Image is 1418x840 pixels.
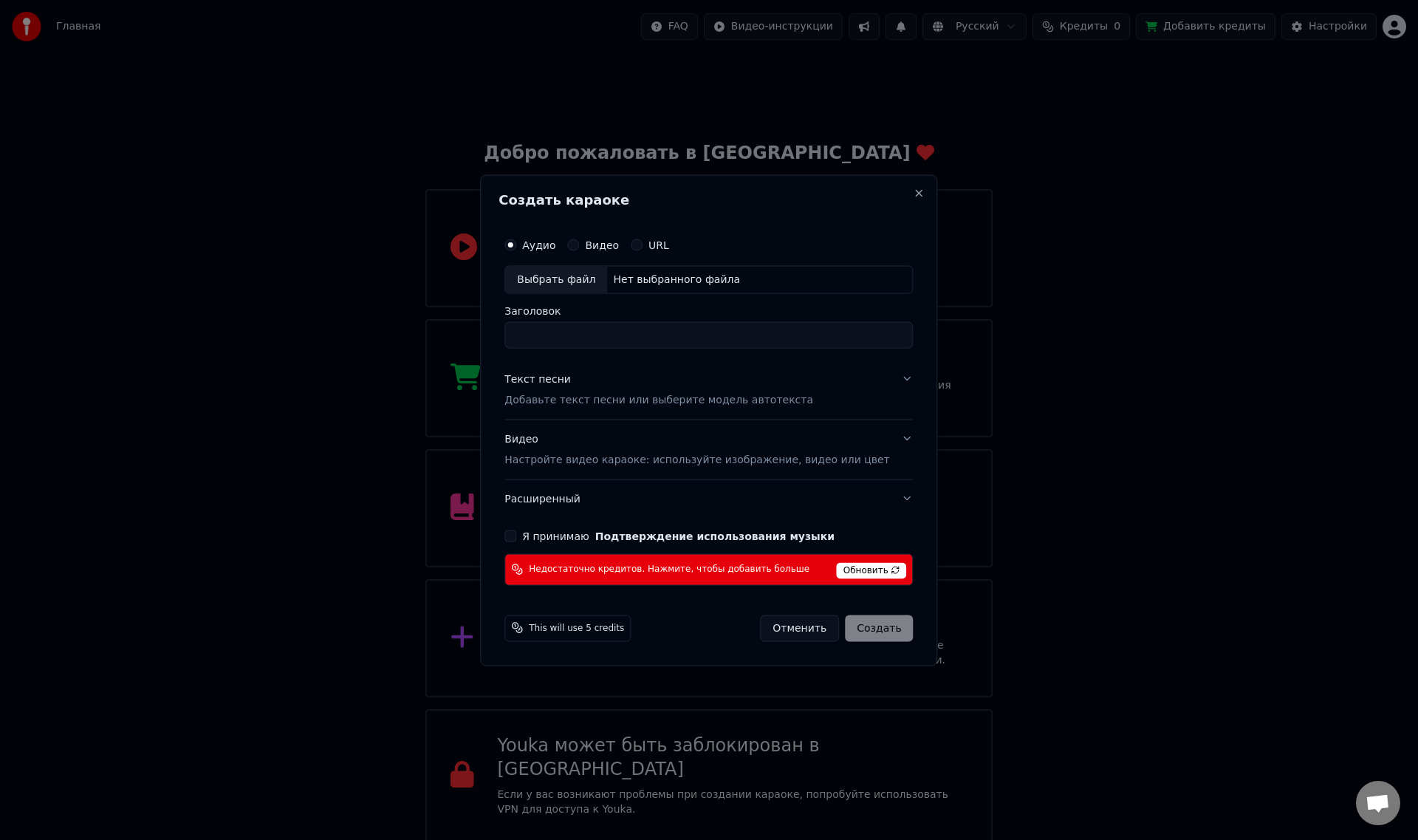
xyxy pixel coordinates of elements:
span: Обновить [837,562,907,578]
p: Настройте видео караоке: используйте изображение, видео или цвет [504,452,889,467]
span: This will use 5 credits [529,622,624,634]
button: Я принимаю [595,530,835,541]
div: Выбрать файл [505,266,607,293]
button: ВидеоНастройте видео караоке: используйте изображение, видео или цвет [504,420,913,479]
label: URL [648,239,669,250]
label: Я принимаю [522,530,835,541]
div: Текст песни [504,372,571,386]
button: Расширенный [504,479,913,518]
label: Видео [585,239,619,250]
label: Аудио [522,239,555,250]
div: Видео [504,431,889,467]
div: Нет выбранного файла [607,272,746,287]
label: Заголовок [504,305,913,315]
h2: Создать караоке [499,193,919,206]
button: Отменить [760,615,839,641]
button: Текст песниДобавьте текст песни или выберите модель автотекста [504,360,913,419]
p: Добавьте текст песни или выберите модель автотекста [504,392,813,407]
span: Недостаточно кредитов. Нажмите, чтобы добавить больше [529,563,809,575]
